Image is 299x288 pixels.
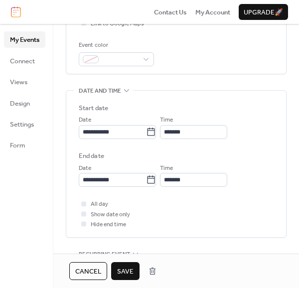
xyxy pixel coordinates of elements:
span: Settings [10,120,34,130]
span: Date and time [79,86,121,96]
a: Design [4,95,45,111]
div: End date [79,151,104,161]
span: Save [117,267,134,277]
div: Event color [79,40,152,50]
button: Cancel [69,262,107,280]
span: Form [10,141,25,150]
span: Design [10,99,30,109]
span: Cancel [75,267,101,277]
button: Upgrade🚀 [239,4,288,20]
a: Form [4,137,45,153]
span: All day [91,199,108,209]
button: Save [111,262,140,280]
span: My Events [10,35,39,45]
span: Time [160,163,173,173]
span: Views [10,77,27,87]
span: Show date only [91,210,130,220]
span: Hide end time [91,220,126,230]
span: Time [160,115,173,125]
a: Contact Us [154,7,187,17]
span: Link to Google Maps [91,19,144,29]
span: Date [79,163,91,173]
span: Date [79,115,91,125]
a: Connect [4,53,45,69]
a: My Account [195,7,230,17]
a: Settings [4,116,45,132]
a: Views [4,74,45,90]
a: My Events [4,31,45,47]
span: Upgrade 🚀 [244,7,283,17]
img: logo [11,6,21,17]
div: Start date [79,103,108,113]
span: Recurring event [79,249,130,259]
span: Connect [10,56,35,66]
